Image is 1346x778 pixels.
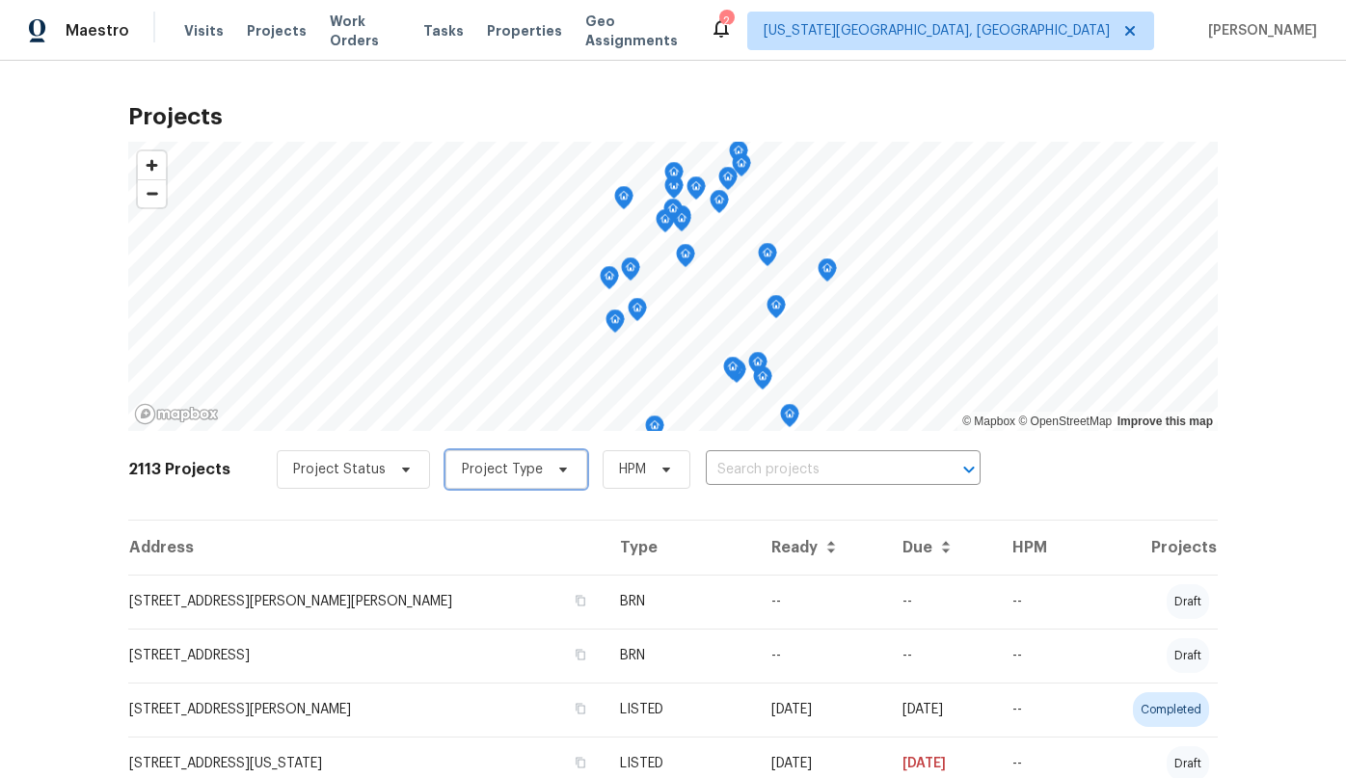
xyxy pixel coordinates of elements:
td: -- [887,629,996,683]
td: [STREET_ADDRESS][PERSON_NAME] [128,683,605,737]
span: Projects [247,21,307,40]
div: Map marker [656,209,675,239]
a: Mapbox homepage [134,403,219,425]
div: Map marker [606,309,625,339]
span: Work Orders [330,12,400,50]
span: Tasks [423,24,464,38]
span: [US_STATE][GEOGRAPHIC_DATA], [GEOGRAPHIC_DATA] [764,21,1110,40]
span: Project Type [462,460,543,479]
div: Map marker [621,257,640,287]
div: Map marker [718,167,738,197]
a: OpenStreetMap [1018,415,1112,428]
span: Geo Assignments [585,12,686,50]
div: Map marker [614,186,633,216]
div: draft [1167,638,1209,673]
span: Visits [184,21,224,40]
div: Map marker [748,352,767,382]
button: Copy Address [572,700,589,717]
td: [STREET_ADDRESS][PERSON_NAME][PERSON_NAME] [128,575,605,629]
button: Zoom out [138,179,166,207]
th: HPM [997,521,1085,575]
span: Zoom out [138,180,166,207]
th: Type [605,521,756,575]
td: [DATE] [756,683,887,737]
td: -- [756,629,887,683]
button: Copy Address [572,646,589,663]
span: HPM [619,460,646,479]
div: Map marker [676,244,695,274]
div: Map marker [780,404,799,434]
div: Map marker [767,295,786,325]
div: Map marker [723,357,742,387]
div: Map marker [818,258,837,288]
span: [PERSON_NAME] [1200,21,1317,40]
div: Map marker [758,243,777,273]
th: Due [887,521,996,575]
span: Properties [487,21,562,40]
h2: Projects [128,107,1218,126]
div: 2 [719,12,733,31]
button: Open [956,456,983,483]
div: Map marker [732,153,751,183]
td: BRN [605,575,756,629]
div: completed [1133,692,1209,727]
a: Mapbox [962,415,1015,428]
div: draft [1167,584,1209,619]
canvas: Map [128,142,1218,431]
td: -- [887,575,996,629]
div: Map marker [686,176,706,206]
th: Address [128,521,605,575]
span: Maestro [66,21,129,40]
td: -- [997,683,1085,737]
button: Zoom in [138,151,166,179]
th: Ready [756,521,887,575]
th: Projects [1084,521,1218,575]
td: [DATE] [887,683,996,737]
td: -- [756,575,887,629]
td: [STREET_ADDRESS] [128,629,605,683]
td: BRN [605,629,756,683]
div: Map marker [628,298,647,328]
button: Copy Address [572,754,589,771]
span: Project Status [293,460,386,479]
td: -- [997,629,1085,683]
td: LISTED [605,683,756,737]
td: -- [997,575,1085,629]
a: Improve this map [1117,415,1213,428]
h2: 2113 Projects [128,460,230,479]
div: Map marker [600,266,619,296]
input: Search projects [706,455,927,485]
div: Map marker [664,162,684,192]
div: Map marker [645,416,664,445]
div: Map marker [729,141,748,171]
div: Map marker [663,199,683,228]
div: Map marker [710,190,729,220]
button: Copy Address [572,592,589,609]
